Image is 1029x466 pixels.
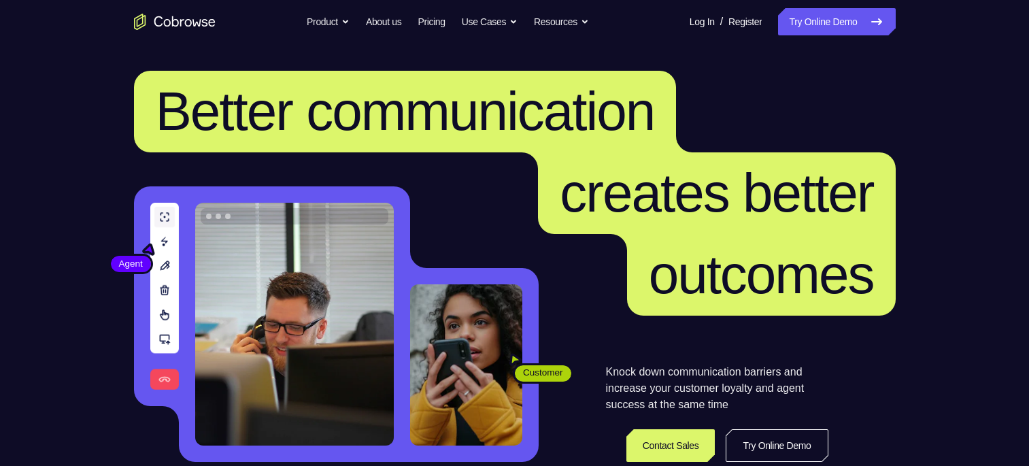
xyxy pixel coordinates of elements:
[156,81,655,142] span: Better communication
[720,14,723,30] span: /
[195,203,394,446] img: A customer support agent talking on the phone
[134,14,216,30] a: Go to the home page
[649,244,874,305] span: outcomes
[626,429,715,462] a: Contact Sales
[690,8,715,35] a: Log In
[534,8,589,35] button: Resources
[410,284,522,446] img: A customer holding their phone
[726,429,828,462] a: Try Online Demo
[307,8,350,35] button: Product
[462,8,518,35] button: Use Cases
[418,8,445,35] a: Pricing
[778,8,895,35] a: Try Online Demo
[606,364,828,413] p: Knock down communication barriers and increase your customer loyalty and agent success at the sam...
[560,163,873,223] span: creates better
[728,8,762,35] a: Register
[366,8,401,35] a: About us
